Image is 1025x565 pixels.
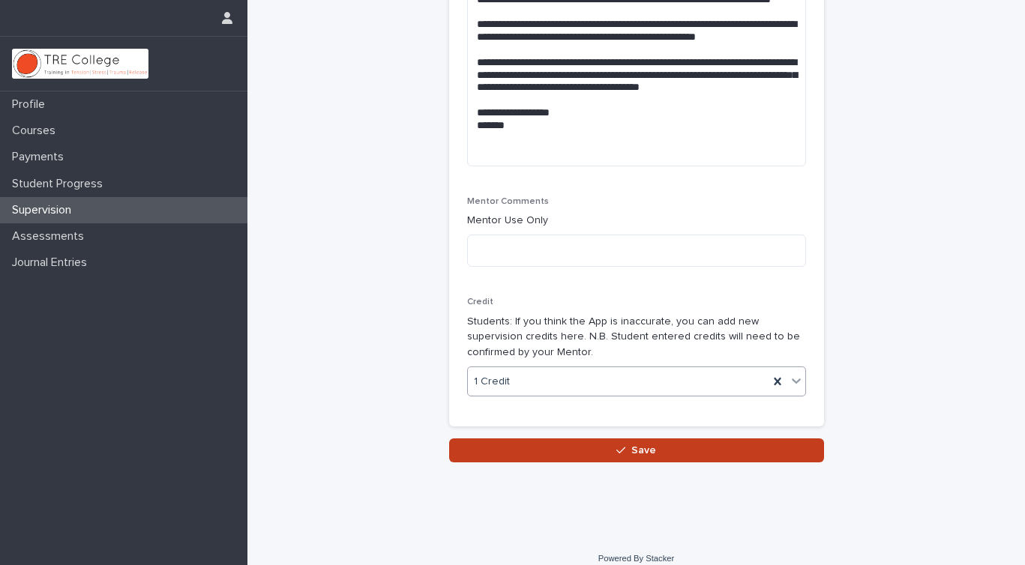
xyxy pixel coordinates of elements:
p: Assessments [6,229,96,244]
p: Supervision [6,203,83,217]
a: Powered By Stacker [598,554,674,563]
button: Save [449,438,824,462]
p: Students: If you think the App is inaccurate, you can add new supervision credits here. N.B. Stud... [467,314,806,360]
span: Save [631,445,656,456]
p: Mentor Use Only [467,213,806,229]
p: Student Progress [6,177,115,191]
p: Payments [6,150,76,164]
span: Mentor Comments [467,197,549,206]
p: Profile [6,97,57,112]
p: Journal Entries [6,256,99,270]
span: 1 Credit [474,374,510,390]
img: L01RLPSrRaOWR30Oqb5K [12,49,148,79]
p: Courses [6,124,67,138]
span: Credit [467,297,493,306]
